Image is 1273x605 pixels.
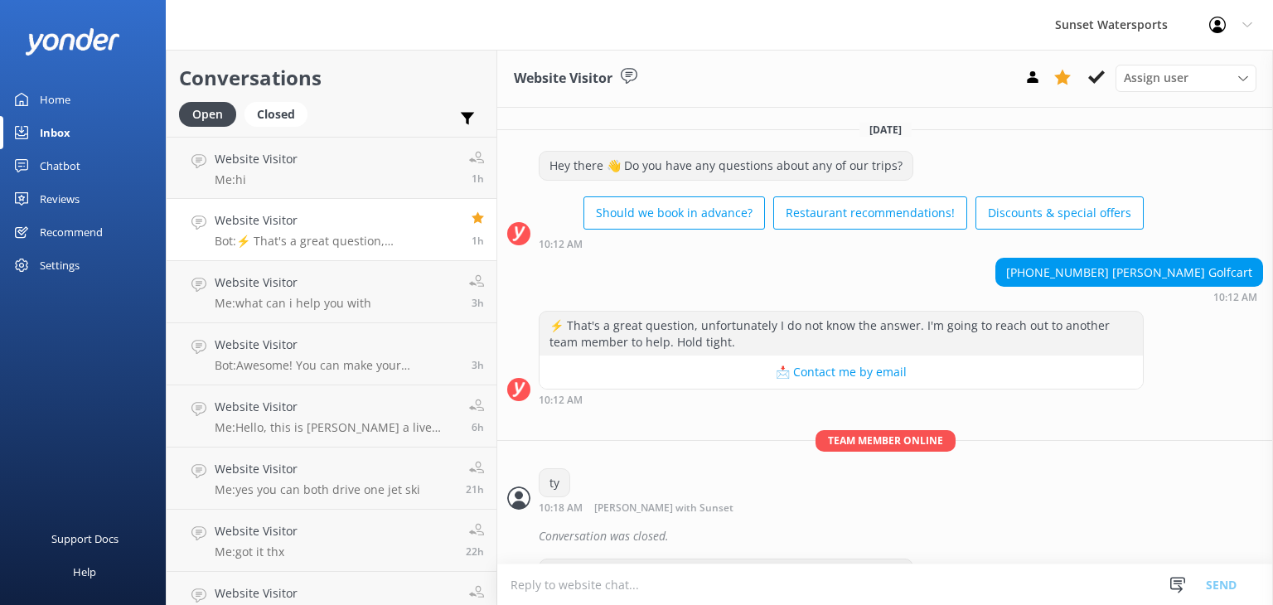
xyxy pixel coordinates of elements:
[975,196,1144,230] button: Discounts & special offers
[539,394,1144,405] div: Aug 13 2025 09:12am (UTC -05:00) America/Cancun
[51,522,119,555] div: Support Docs
[215,234,459,249] p: Bot: ⚡ That's a great question, unfortunately I do not know the answer. I'm going to reach out to...
[1116,65,1256,91] div: Assign User
[40,83,70,116] div: Home
[472,234,484,248] span: Aug 30 2025 01:27pm (UTC -05:00) America/Cancun
[215,336,459,354] h4: Website Visitor
[215,172,298,187] p: Me: hi
[215,211,459,230] h4: Website Visitor
[179,62,484,94] h2: Conversations
[859,123,912,137] span: [DATE]
[244,102,307,127] div: Closed
[816,430,956,451] span: Team member online
[540,356,1143,389] button: 📩 Contact me by email
[167,323,496,385] a: Website VisitorBot:Awesome! You can make your reservation online by visiting [URL][DOMAIN_NAME]. ...
[594,503,733,514] span: [PERSON_NAME] with Sunset
[539,503,583,514] strong: 10:18 AM
[1124,69,1188,87] span: Assign user
[773,196,967,230] button: Restaurant recommendations!
[472,358,484,372] span: Aug 30 2025 11:02am (UTC -05:00) America/Cancun
[179,102,236,127] div: Open
[25,28,120,56] img: yonder-white-logo.png
[215,358,459,373] p: Bot: Awesome! You can make your reservation online by visiting [URL][DOMAIN_NAME]. Just select yo...
[215,420,457,435] p: Me: Hello, this is [PERSON_NAME] a live agent with Sunset Watersports the jets skis are in a desi...
[1213,293,1257,302] strong: 10:12 AM
[215,460,420,478] h4: Website Visitor
[466,544,484,559] span: Aug 29 2025 04:16pm (UTC -05:00) America/Cancun
[215,398,457,416] h4: Website Visitor
[167,137,496,199] a: Website VisitorMe:hi1h
[215,273,371,292] h4: Website Visitor
[215,150,298,168] h4: Website Visitor
[215,482,420,497] p: Me: yes you can both drive one jet ski
[540,469,569,497] div: ty
[995,291,1263,302] div: Aug 13 2025 09:12am (UTC -05:00) America/Cancun
[539,395,583,405] strong: 10:12 AM
[73,555,96,588] div: Help
[507,522,1263,550] div: 2025-08-13T14:20:25.304
[540,312,1143,356] div: ⚡ That's a great question, unfortunately I do not know the answer. I'm going to reach out to anot...
[472,420,484,434] span: Aug 30 2025 08:38am (UTC -05:00) America/Cancun
[472,296,484,310] span: Aug 30 2025 11:30am (UTC -05:00) America/Cancun
[996,259,1262,287] div: [PHONE_NUMBER] [PERSON_NAME] Golfcart
[583,196,765,230] button: Should we book in advance?
[539,501,787,514] div: Aug 13 2025 09:18am (UTC -05:00) America/Cancun
[472,172,484,186] span: Aug 30 2025 01:29pm (UTC -05:00) America/Cancun
[539,522,1263,550] div: Conversation was closed.
[40,116,70,149] div: Inbox
[167,385,496,448] a: Website VisitorMe:Hello, this is [PERSON_NAME] a live agent with Sunset Watersports the jets skis...
[466,482,484,496] span: Aug 29 2025 05:17pm (UTC -05:00) America/Cancun
[539,240,583,249] strong: 10:12 AM
[215,584,439,603] h4: Website Visitor
[540,559,912,588] div: Hey there 👋 Do you have any questions about any of our trips?
[167,199,496,261] a: Website VisitorBot:⚡ That's a great question, unfortunately I do not know the answer. I'm going t...
[40,215,103,249] div: Recommend
[244,104,316,123] a: Closed
[167,448,496,510] a: Website VisitorMe:yes you can both drive one jet ski21h
[539,238,1144,249] div: Aug 13 2025 09:12am (UTC -05:00) America/Cancun
[40,149,80,182] div: Chatbot
[215,522,298,540] h4: Website Visitor
[40,249,80,282] div: Settings
[215,296,371,311] p: Me: what can i help you with
[167,510,496,572] a: Website VisitorMe:got it thx22h
[215,544,298,559] p: Me: got it thx
[179,104,244,123] a: Open
[514,68,612,90] h3: Website Visitor
[40,182,80,215] div: Reviews
[167,261,496,323] a: Website VisitorMe:what can i help you with3h
[540,152,912,180] div: Hey there 👋 Do you have any questions about any of our trips?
